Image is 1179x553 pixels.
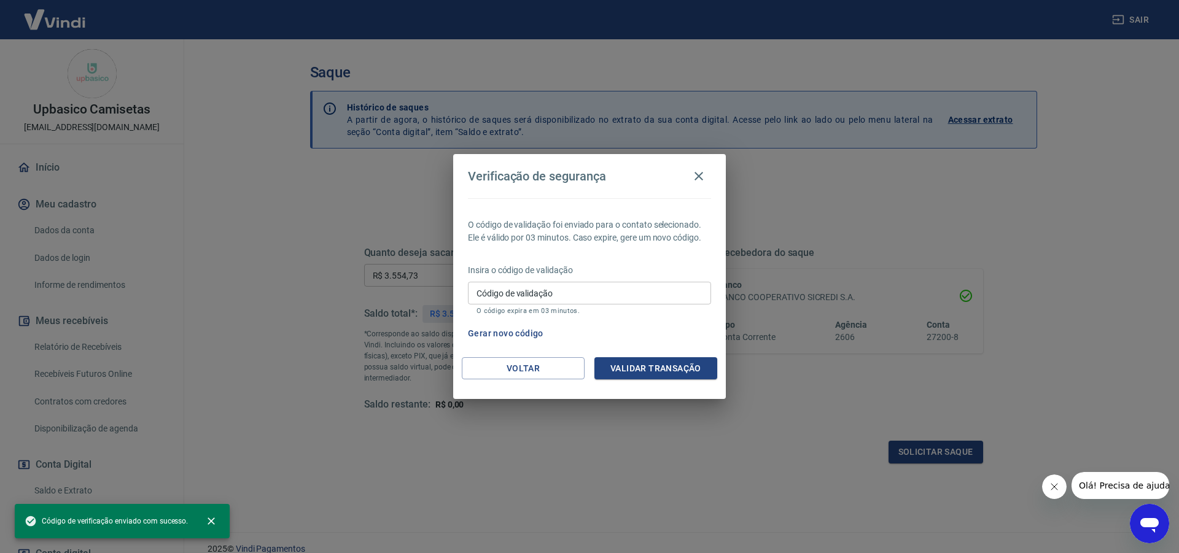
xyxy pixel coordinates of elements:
[594,357,717,380] button: Validar transação
[7,9,103,18] span: Olá! Precisa de ajuda?
[25,515,188,527] span: Código de verificação enviado com sucesso.
[462,357,585,380] button: Voltar
[1042,474,1067,499] iframe: Fechar mensagem
[1130,504,1169,543] iframe: Botão para abrir a janela de mensagens
[1072,472,1169,499] iframe: Mensagem da empresa
[463,322,548,345] button: Gerar novo código
[468,218,711,244] p: O código de validação foi enviado para o contato selecionado. Ele é válido por 03 minutos. Caso e...
[468,169,606,184] h4: Verificação de segurança
[477,307,702,315] p: O código expira em 03 minutos.
[468,264,711,277] p: Insira o código de validação
[198,508,225,535] button: close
